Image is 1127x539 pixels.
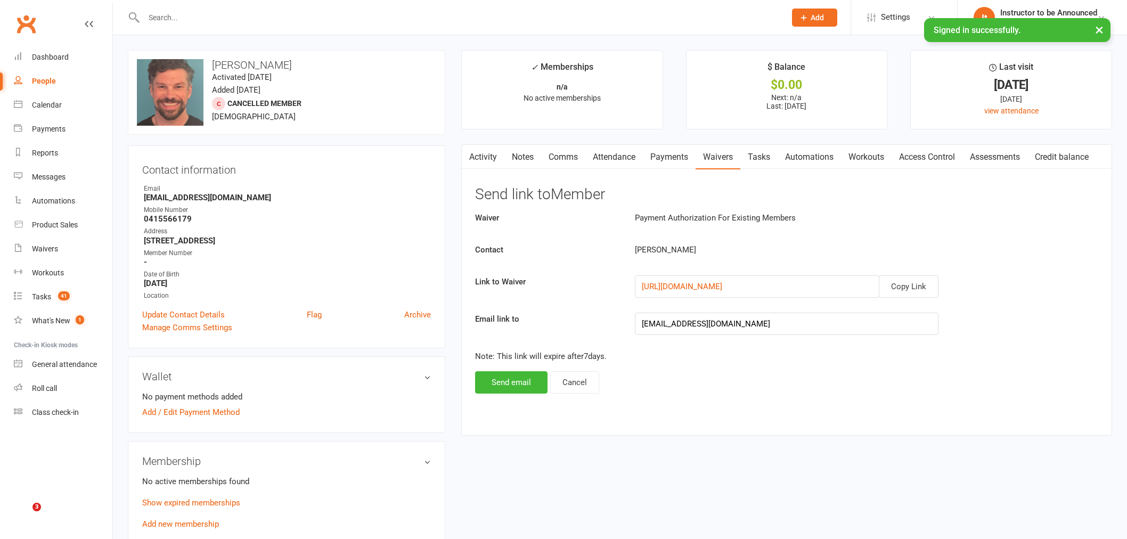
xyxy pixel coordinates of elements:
[13,11,39,37] a: Clubworx
[144,226,431,236] div: Address
[142,475,431,488] p: No active memberships found
[137,59,203,126] img: image1747537671.png
[467,243,627,256] label: Contact
[14,189,112,213] a: Automations
[14,285,112,309] a: Tasks 41
[144,279,431,288] strong: [DATE]
[212,85,260,95] time: Added [DATE]
[879,275,938,298] button: Copy Link
[643,145,696,169] a: Payments
[212,72,272,82] time: Activated [DATE]
[32,384,57,393] div: Roll call
[920,93,1102,105] div: [DATE]
[32,503,41,511] span: 3
[144,214,431,224] strong: 0415566179
[475,350,1098,363] p: Note: This link will expire after 7 days.
[144,269,431,280] div: Date of Birth
[142,519,219,529] a: Add new membership
[14,237,112,261] a: Waivers
[32,77,56,85] div: People
[811,13,824,22] span: Add
[11,503,36,528] iframe: Intercom live chat
[14,261,112,285] a: Workouts
[212,112,296,121] span: [DEMOGRAPHIC_DATA]
[32,173,66,181] div: Messages
[475,186,1098,203] h3: Send link to Member
[475,371,548,394] button: Send email
[892,145,962,169] a: Access Control
[144,193,431,202] strong: [EMAIL_ADDRESS][DOMAIN_NAME]
[585,145,643,169] a: Attendance
[142,308,225,321] a: Update Contact Details
[642,282,722,291] a: [URL][DOMAIN_NAME]
[974,7,995,28] div: It
[142,160,431,176] h3: Contact information
[32,244,58,253] div: Waivers
[141,10,778,25] input: Search...
[142,406,240,419] a: Add / Edit Payment Method
[1000,8,1097,18] div: Instructor to be Announced
[14,353,112,377] a: General attendance kiosk mode
[144,257,431,267] strong: -
[627,243,1000,256] div: [PERSON_NAME]
[142,371,431,382] h3: Wallet
[14,45,112,69] a: Dashboard
[920,79,1102,91] div: [DATE]
[14,69,112,93] a: People
[32,101,62,109] div: Calendar
[144,248,431,258] div: Member Number
[524,94,601,102] span: No active memberships
[32,268,64,277] div: Workouts
[557,83,568,91] strong: n/a
[14,117,112,141] a: Payments
[144,184,431,194] div: Email
[142,321,232,334] a: Manage Comms Settings
[14,309,112,333] a: What's New1
[504,145,541,169] a: Notes
[144,205,431,215] div: Mobile Number
[541,145,585,169] a: Comms
[14,377,112,401] a: Roll call
[58,291,70,300] span: 41
[696,93,878,110] p: Next: n/a Last: [DATE]
[696,145,740,169] a: Waivers
[14,93,112,117] a: Calendar
[144,236,431,246] strong: [STREET_ADDRESS]
[32,197,75,205] div: Automations
[14,401,112,424] a: Class kiosk mode
[778,145,841,169] a: Automations
[32,360,97,369] div: General attendance
[740,145,778,169] a: Tasks
[76,315,84,324] span: 1
[984,107,1039,115] a: view attendance
[696,79,878,91] div: $0.00
[14,165,112,189] a: Messages
[531,62,538,72] i: ✓
[32,408,79,416] div: Class check-in
[934,25,1020,35] span: Signed in successfully.
[627,211,1000,224] div: Payment Authorization For Existing Members
[962,145,1027,169] a: Assessments
[462,145,504,169] a: Activity
[467,211,627,224] label: Waiver
[1090,18,1109,41] button: ×
[142,498,240,508] a: Show expired memberships
[467,313,627,325] label: Email link to
[137,59,436,71] h3: [PERSON_NAME]
[144,291,431,301] div: Location
[767,60,805,79] div: $ Balance
[792,9,837,27] button: Add
[32,149,58,157] div: Reports
[881,5,910,29] span: Settings
[142,455,431,467] h3: Membership
[467,275,627,288] label: Link to Waiver
[142,390,431,403] li: No payment methods added
[307,308,322,321] a: Flag
[1027,145,1096,169] a: Credit balance
[32,292,51,301] div: Tasks
[14,213,112,237] a: Product Sales
[1000,18,1097,27] div: The Pole Gym
[32,316,70,325] div: What's New
[404,308,431,321] a: Archive
[14,141,112,165] a: Reports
